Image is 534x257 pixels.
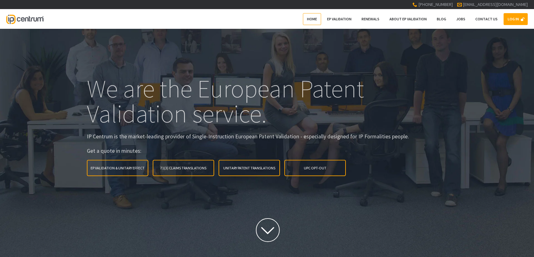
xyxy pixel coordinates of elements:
[87,132,447,140] p: IP Centrum is the market-leading provider of Single-Instruction European Patent Validation - espe...
[463,2,528,7] a: [EMAIL_ADDRESS][DOMAIN_NAME]
[284,160,346,176] a: UPC Opt-Out
[418,2,453,7] span: [PHONE_NUMBER]
[87,147,447,155] p: Get a quote in minutes:
[219,160,280,176] a: Unitary Patent Translations
[153,160,214,176] a: 71(3) Claims Translations
[385,13,431,25] a: About EP Validation
[504,13,528,25] a: LOG IN
[87,160,148,176] a: EP Validation & Unitary Effect
[433,13,450,25] a: Blog
[87,76,447,126] h1: We are the European Patent Validation service.
[307,17,317,21] span: Home
[323,13,356,25] a: EP Validation
[6,9,43,29] a: IP Centrum
[456,17,465,21] span: Jobs
[475,17,498,21] span: Contact Us
[303,13,321,25] a: Home
[471,13,502,25] a: Contact Us
[327,17,352,21] span: EP Validation
[357,13,383,25] a: Renewals
[437,17,446,21] span: Blog
[389,17,427,21] span: About EP Validation
[452,13,469,25] a: Jobs
[362,17,379,21] span: Renewals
